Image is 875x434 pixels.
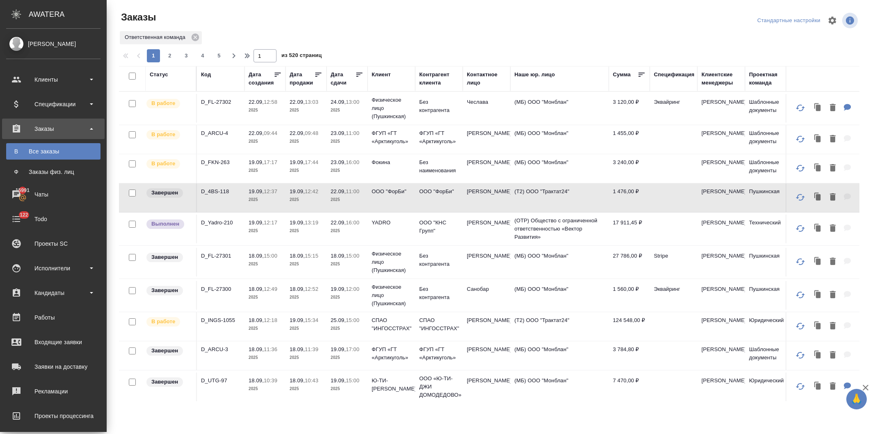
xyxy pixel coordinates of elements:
[697,281,745,310] td: [PERSON_NAME]
[146,187,192,199] div: Выставляет КМ при направлении счета или после выполнения всех работ/сдачи заказа клиенту. Окончат...
[264,253,277,259] p: 15:00
[264,99,277,105] p: 12:58
[146,316,192,327] div: Выставляет ПМ после принятия заказа от КМа
[146,285,192,296] div: Выставляет КМ при направлении счета или после выполнения всех работ/сдачи заказа клиенту. Окончат...
[790,98,810,118] button: Обновить
[745,154,793,183] td: Шаблонные документы
[249,71,274,87] div: Дата создания
[6,39,101,48] div: [PERSON_NAME]
[264,377,277,384] p: 10:39
[6,311,101,324] div: Работы
[290,293,322,302] p: 2025
[249,219,264,226] p: 19.09,
[331,196,363,204] p: 2025
[146,345,192,356] div: Выставляет КМ при направлении счета или после выполнения всех работ/сдачи заказа клиенту. Окончат...
[697,215,745,243] td: [PERSON_NAME]
[6,164,101,180] a: ФЗаказы физ. лиц
[826,189,840,206] button: Удалить
[305,253,318,259] p: 15:15
[331,219,346,226] p: 22.09,
[463,94,510,123] td: Чеслава
[372,158,411,167] p: Фокина
[463,372,510,401] td: [PERSON_NAME]
[151,160,175,168] p: В работе
[810,189,826,206] button: Клонировать
[290,377,305,384] p: 18.09,
[463,281,510,310] td: Санобар
[346,286,359,292] p: 12:00
[2,381,105,402] a: Рекламации
[745,341,793,370] td: Шаблонные документы
[609,215,650,243] td: 17 911,45 ₽
[163,49,176,62] button: 2
[372,250,411,274] p: Физическое лицо (Пушкинская)
[510,372,609,401] td: (МБ) ООО "Монблан"
[212,52,226,60] span: 5
[305,317,318,323] p: 15:34
[151,99,175,107] p: В работе
[2,332,105,352] a: Входящие заявки
[290,253,305,259] p: 18.09,
[613,71,631,79] div: Сумма
[826,100,840,116] button: Удалить
[305,286,318,292] p: 12:52
[650,281,697,310] td: Эквайринг
[790,285,810,305] button: Обновить
[150,71,168,79] div: Статус
[826,287,840,304] button: Удалить
[290,324,322,333] p: 2025
[419,158,459,175] p: Без наименования
[810,318,826,335] button: Клонировать
[2,233,105,254] a: Проекты SC
[697,341,745,370] td: [PERSON_NAME]
[826,254,840,270] button: Удалить
[201,98,240,106] p: D_FL-27302
[290,137,322,146] p: 2025
[697,372,745,401] td: [PERSON_NAME]
[419,98,459,114] p: Без контрагента
[346,377,359,384] p: 15:00
[264,317,277,323] p: 12:18
[419,129,459,146] p: ФГУП «ГТ «Арктикуголь»
[290,106,322,114] p: 2025
[2,307,105,328] a: Работы
[305,377,318,384] p: 10:43
[305,188,318,194] p: 12:42
[146,252,192,263] div: Выставляет КМ при направлении счета или после выполнения всех работ/сдачи заказа клиенту. Окончат...
[609,372,650,401] td: 7 470,00 ₽
[372,219,411,227] p: YADRO
[305,159,318,165] p: 17:44
[6,213,101,225] div: Todo
[249,137,281,146] p: 2025
[146,158,192,169] div: Выставляет ПМ после принятия заказа от КМа
[146,219,192,230] div: Выставляет ПМ после сдачи и проведения начислений. Последний этап для ПМа
[467,71,506,87] div: Контактное лицо
[745,94,793,123] td: Шаблонные документы
[463,154,510,183] td: [PERSON_NAME]
[331,71,355,87] div: Дата сдачи
[372,187,411,196] p: ООО "ФорБи"
[331,286,346,292] p: 19.09,
[790,377,810,396] button: Обновить
[372,377,411,393] p: Ю-ТИ-[PERSON_NAME]
[745,183,793,212] td: Пушкинская
[281,50,322,62] span: из 520 страниц
[146,377,192,388] div: Выставляет КМ при направлении счета или после выполнения всех работ/сдачи заказа клиенту. Окончат...
[346,346,359,352] p: 17:00
[290,99,305,105] p: 22.09,
[290,167,322,175] p: 2025
[790,187,810,207] button: Обновить
[510,281,609,310] td: (МБ) ООО "Монблан"
[745,312,793,341] td: Юридический
[346,219,359,226] p: 16:00
[331,260,363,268] p: 2025
[372,283,411,308] p: Физическое лицо (Пушкинская)
[810,347,826,364] button: Клонировать
[745,372,793,401] td: Юридический
[609,248,650,276] td: 27 786,00 ₽
[6,188,101,201] div: Чаты
[249,227,281,235] p: 2025
[290,260,322,268] p: 2025
[249,260,281,268] p: 2025
[196,52,209,60] span: 4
